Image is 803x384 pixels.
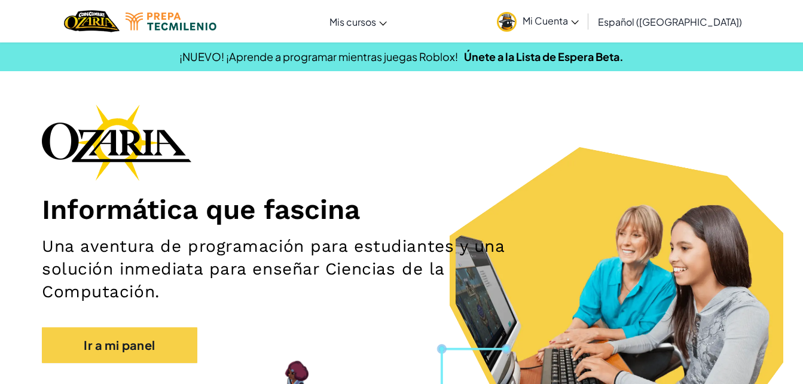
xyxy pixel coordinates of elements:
a: Mis cursos [323,5,393,38]
a: Mi Cuenta [491,2,585,40]
span: Mis cursos [329,16,376,28]
img: Home [64,9,120,33]
span: ¡NUEVO! ¡Aprende a programar mientras juegas Roblox! [179,50,458,63]
span: Mi Cuenta [523,14,579,27]
a: Únete a la Lista de Espera Beta. [464,50,624,63]
a: Español ([GEOGRAPHIC_DATA]) [592,5,748,38]
span: Español ([GEOGRAPHIC_DATA]) [598,16,742,28]
a: Ir a mi panel [42,327,197,363]
h1: Informática que fascina [42,193,761,226]
a: Ozaria by CodeCombat logo [64,9,120,33]
img: avatar [497,12,517,32]
img: Ozaria branding logo [42,104,191,181]
h2: Una aventura de programación para estudiantes y una solución inmediata para enseñar Ciencias de l... [42,235,524,303]
img: Tecmilenio logo [126,13,216,31]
